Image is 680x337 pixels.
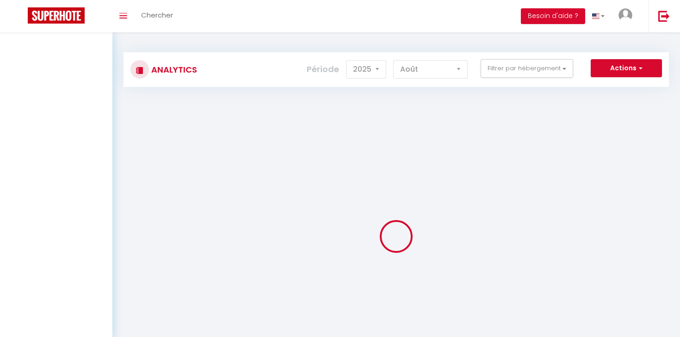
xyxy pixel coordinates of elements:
label: Période [307,59,339,80]
h3: Analytics [149,59,197,80]
button: Actions [591,59,662,78]
button: Besoin d'aide ? [521,8,585,24]
span: Chercher [141,10,173,20]
img: logout [658,10,670,22]
img: Super Booking [28,7,85,24]
img: ... [618,8,632,22]
button: Filtrer par hébergement [481,59,573,78]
